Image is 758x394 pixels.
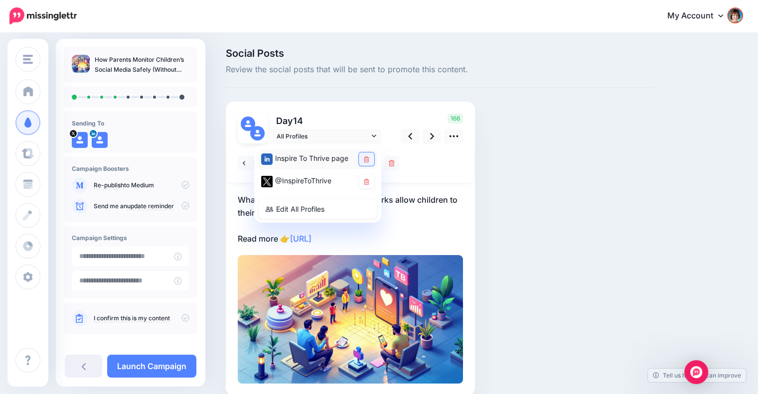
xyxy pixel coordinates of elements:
img: dede4d1a66eb6788b5ef43348ee5691f.jpg [238,255,463,384]
span: 14 [293,116,303,126]
a: All Profiles [272,129,381,143]
a: update reminder [127,202,174,210]
a: Tell us how we can improve [648,369,746,382]
p: Send me an [94,202,189,211]
a: [URL] [290,234,311,244]
img: user_default_image.png [72,132,88,148]
img: twitter-square.png [261,176,273,187]
p: to Medium [94,181,189,190]
img: dede4d1a66eb6788b5ef43348ee5691f_thumb.jpg [72,55,90,73]
h4: Sending To [72,120,189,127]
div: Open Intercom Messenger [684,360,708,384]
img: menu.png [23,55,33,64]
span: Social Posts [226,48,654,58]
p: How Parents Monitor Children’s Social Media Safely (Without Breaking Trust) [95,55,189,75]
span: All Profiles [277,131,369,141]
h4: Campaign Settings [72,234,189,242]
p: What age do most social media networks allow children to their networks? Read more 👉 [238,193,463,245]
div: @InspireToThrive [261,175,354,187]
img: user_default_image.png [250,126,265,140]
a: My Account [657,4,743,28]
img: user_default_image.png [92,132,108,148]
a: Re-publish [94,181,124,189]
img: Missinglettr [9,7,77,24]
div: Inspire To Thrive page [261,152,354,165]
img: user_default_image.png [241,117,255,131]
img: linkedin-square.png [261,153,273,165]
a: Edit All Profiles [258,199,377,219]
span: 168 [448,114,463,124]
h4: Campaign Boosters [72,165,189,172]
a: I confirm this is my content [94,314,170,322]
span: Review the social posts that will be sent to promote this content. [226,63,654,76]
p: Day [272,114,383,128]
